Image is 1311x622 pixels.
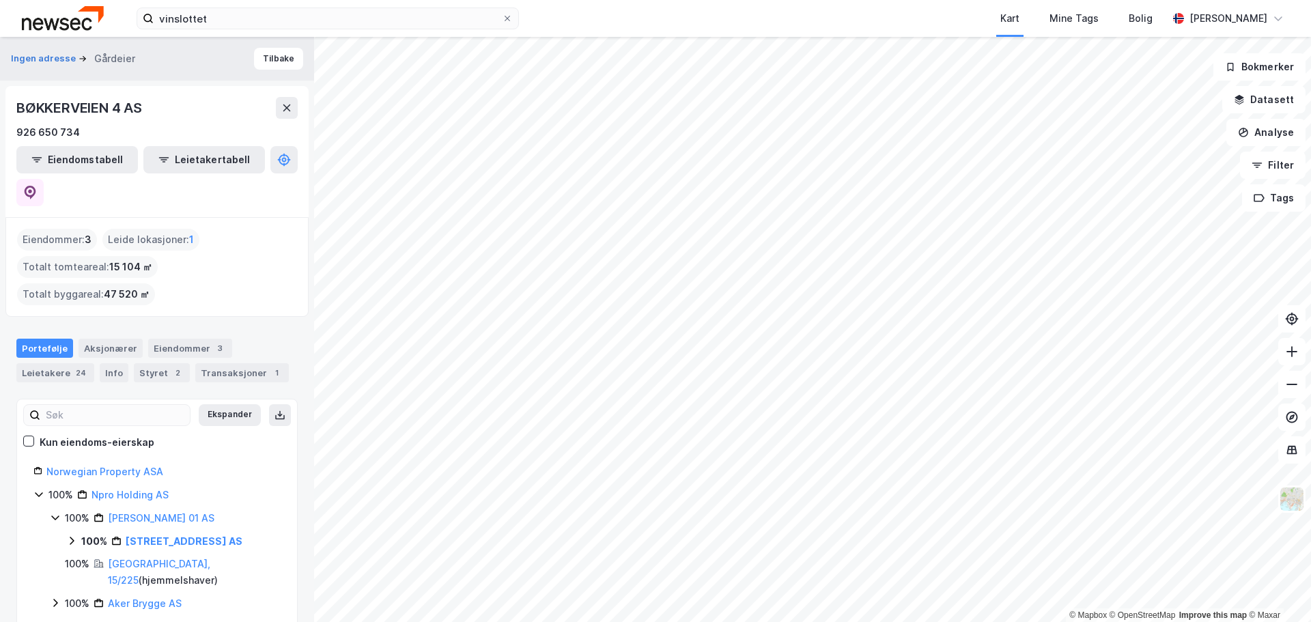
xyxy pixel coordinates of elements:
[108,558,210,586] a: [GEOGRAPHIC_DATA], 15/225
[108,556,281,589] div: ( hjemmelshaver )
[1110,610,1176,620] a: OpenStreetMap
[16,124,80,141] div: 926 650 734
[85,231,91,248] span: 3
[73,366,89,380] div: 24
[108,597,182,609] a: Aker Brygge AS
[199,404,261,426] button: Ekspander
[22,6,104,30] img: newsec-logo.f6e21ccffca1b3a03d2d.png
[16,146,138,173] button: Eiendomstabell
[109,259,152,275] span: 15 104 ㎡
[40,405,190,425] input: Søk
[17,256,158,278] div: Totalt tomteareal :
[1129,10,1153,27] div: Bolig
[16,339,73,358] div: Portefølje
[126,535,242,547] a: [STREET_ADDRESS] AS
[94,51,135,67] div: Gårdeier
[11,52,79,66] button: Ingen adresse
[189,231,194,248] span: 1
[1000,10,1019,27] div: Kart
[1226,119,1306,146] button: Analyse
[143,146,265,173] button: Leietakertabell
[1189,10,1267,27] div: [PERSON_NAME]
[171,366,184,380] div: 2
[1243,556,1311,622] iframe: Chat Widget
[270,366,283,380] div: 1
[104,286,150,302] span: 47 520 ㎡
[1240,152,1306,179] button: Filter
[79,339,143,358] div: Aksjonærer
[148,339,232,358] div: Eiendommer
[1222,86,1306,113] button: Datasett
[1179,610,1247,620] a: Improve this map
[195,363,289,382] div: Transaksjoner
[1069,610,1107,620] a: Mapbox
[108,512,214,524] a: [PERSON_NAME] 01 AS
[213,341,227,355] div: 3
[1213,53,1306,81] button: Bokmerker
[17,283,155,305] div: Totalt byggareal :
[1049,10,1099,27] div: Mine Tags
[65,595,89,612] div: 100%
[134,363,190,382] div: Styret
[16,363,94,382] div: Leietakere
[1279,486,1305,512] img: Z
[46,466,163,477] a: Norwegian Property ASA
[48,487,73,503] div: 100%
[254,48,303,70] button: Tilbake
[65,510,89,526] div: 100%
[91,489,169,500] a: Npro Holding AS
[154,8,502,29] input: Søk på adresse, matrikkel, gårdeiere, leietakere eller personer
[102,229,199,251] div: Leide lokasjoner :
[65,556,89,572] div: 100%
[16,97,145,119] div: BØKKERVEIEN 4 AS
[81,533,107,550] div: 100%
[100,363,128,382] div: Info
[17,229,97,251] div: Eiendommer :
[40,434,154,451] div: Kun eiendoms-eierskap
[1242,184,1306,212] button: Tags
